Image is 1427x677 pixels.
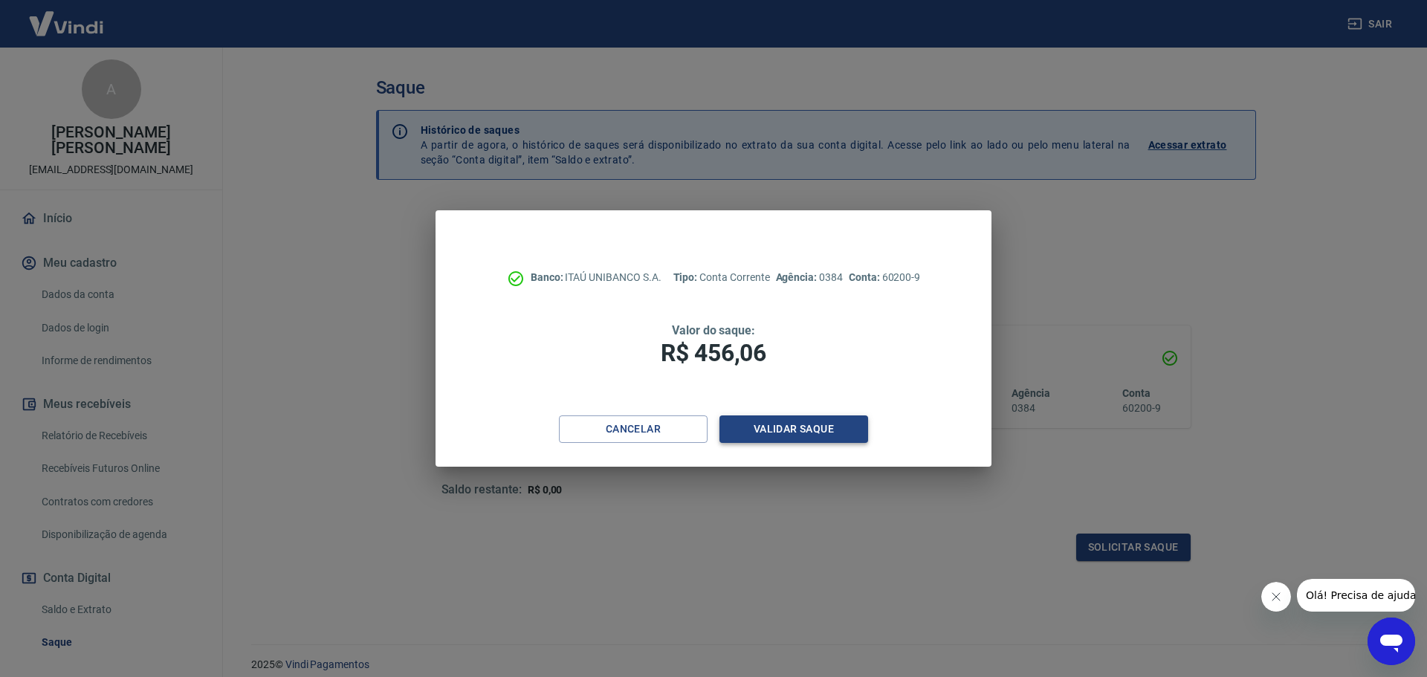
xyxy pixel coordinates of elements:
iframe: Botão para abrir a janela de mensagens [1368,618,1415,665]
iframe: Fechar mensagem [1261,582,1291,612]
p: 0384 [776,270,843,285]
span: Olá! Precisa de ajuda? [9,10,125,22]
button: Cancelar [559,415,708,443]
iframe: Mensagem da empresa [1297,579,1415,612]
p: ITAÚ UNIBANCO S.A. [531,270,661,285]
span: Banco: [531,271,566,283]
p: Conta Corrente [673,270,770,285]
span: Tipo: [673,271,700,283]
span: Conta: [849,271,882,283]
span: Valor do saque: [672,323,755,337]
span: Agência: [776,271,820,283]
p: 60200-9 [849,270,920,285]
button: Validar saque [719,415,868,443]
span: R$ 456,06 [661,339,766,367]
